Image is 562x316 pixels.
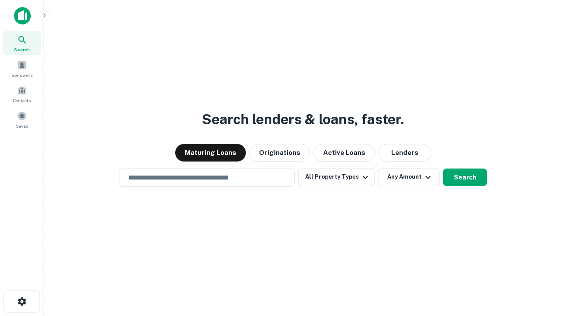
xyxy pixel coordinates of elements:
[3,82,41,106] a: Contacts
[313,144,375,162] button: Active Loans
[14,7,31,25] img: capitalize-icon.png
[202,109,404,130] h3: Search lenders & loans, faster.
[298,169,375,186] button: All Property Types
[3,57,41,80] a: Borrowers
[518,246,562,288] iframe: Chat Widget
[11,72,32,79] span: Borrowers
[13,97,31,104] span: Contacts
[16,122,29,129] span: Saved
[378,144,431,162] button: Lenders
[443,169,487,186] button: Search
[175,144,246,162] button: Maturing Loans
[378,169,440,186] button: Any Amount
[14,46,30,53] span: Search
[3,31,41,55] a: Search
[249,144,310,162] button: Originations
[3,108,41,131] a: Saved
